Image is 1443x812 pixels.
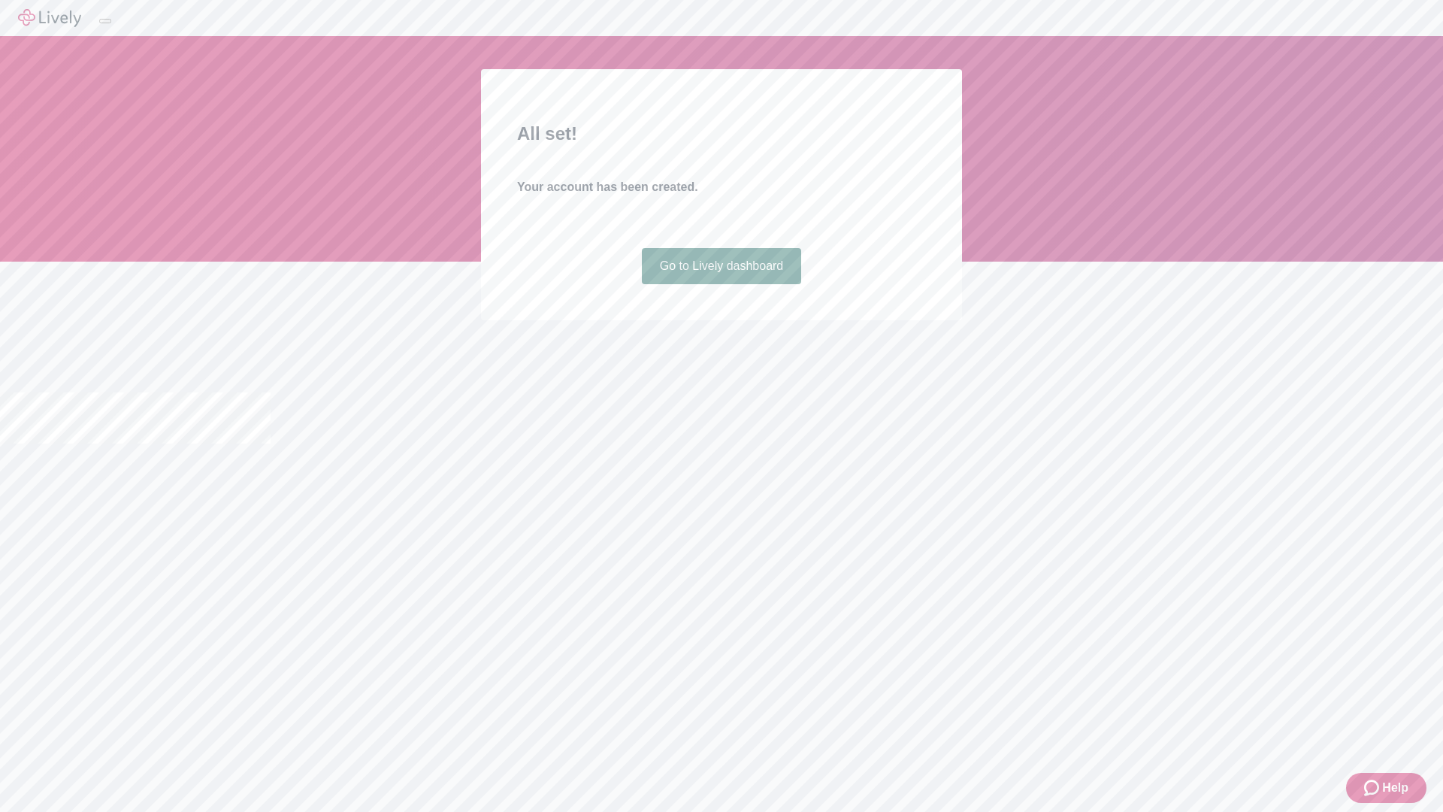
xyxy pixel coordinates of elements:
[1346,773,1426,803] button: Zendesk support iconHelp
[1382,779,1408,797] span: Help
[18,9,81,27] img: Lively
[1364,779,1382,797] svg: Zendesk support icon
[517,178,926,196] h4: Your account has been created.
[517,120,926,147] h2: All set!
[642,248,802,284] a: Go to Lively dashboard
[99,19,111,23] button: Log out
